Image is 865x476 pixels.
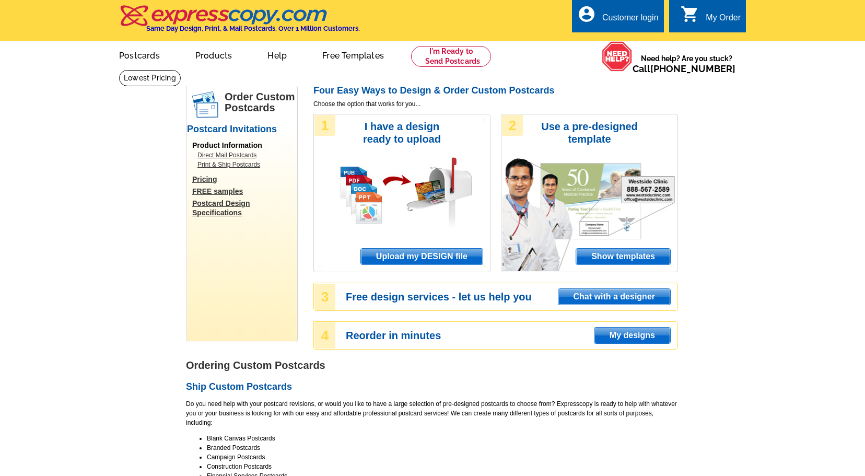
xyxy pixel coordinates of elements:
[179,42,249,67] a: Products
[650,63,735,74] a: [PHONE_NUMBER]
[192,91,218,118] img: postcards.png
[681,11,741,25] a: shopping_cart My Order
[207,462,678,471] li: Construction Postcards
[192,199,297,217] a: Postcard Design Specifications
[576,248,671,265] a: Show templates
[197,150,291,160] a: Direct Mail Postcards
[186,381,678,393] h2: Ship Custom Postcards
[502,115,523,136] div: 2
[197,160,291,169] a: Print & Ship Postcards
[346,292,677,301] h3: Free design services - let us help you
[207,452,678,462] li: Campaign Postcards
[187,124,297,135] h2: Postcard Invitations
[633,63,735,74] span: Call
[119,13,360,32] a: Same Day Design, Print, & Mail Postcards. Over 1 Million Customers.
[207,434,678,443] li: Blank Canvas Postcards
[186,359,325,371] strong: Ordering Custom Postcards
[186,399,678,427] p: Do you need help with your postcard revisions, or would you like to have a large selection of pre...
[102,42,177,67] a: Postcards
[577,5,596,24] i: account_circle
[314,284,335,310] div: 3
[558,288,671,305] a: Chat with a designer
[314,115,335,136] div: 1
[146,25,360,32] h4: Same Day Design, Print, & Mail Postcards. Over 1 Million Customers.
[577,11,659,25] a: account_circle Customer login
[361,249,483,264] span: Upload my DESIGN file
[633,53,741,74] span: Need help? Are you stuck?
[225,91,297,113] h1: Order Custom Postcards
[706,13,741,28] div: My Order
[346,331,677,340] h3: Reorder in minutes
[602,13,659,28] div: Customer login
[360,248,483,265] a: Upload my DESIGN file
[348,120,455,145] h3: I have a design ready to upload
[576,249,670,264] span: Show templates
[594,327,671,344] a: My designs
[681,5,699,24] i: shopping_cart
[558,289,670,305] span: Chat with a designer
[594,328,670,343] span: My designs
[192,175,297,184] a: Pricing
[207,443,678,452] li: Branded Postcards
[251,42,303,67] a: Help
[536,120,643,145] h3: Use a pre-designed template
[313,99,678,109] span: Choose the option that works for you...
[314,322,335,349] div: 4
[192,141,262,149] span: Product Information
[602,41,633,72] img: help
[192,187,297,196] a: FREE samples
[306,42,401,67] a: Free Templates
[313,85,678,97] h2: Four Easy Ways to Design & Order Custom Postcards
